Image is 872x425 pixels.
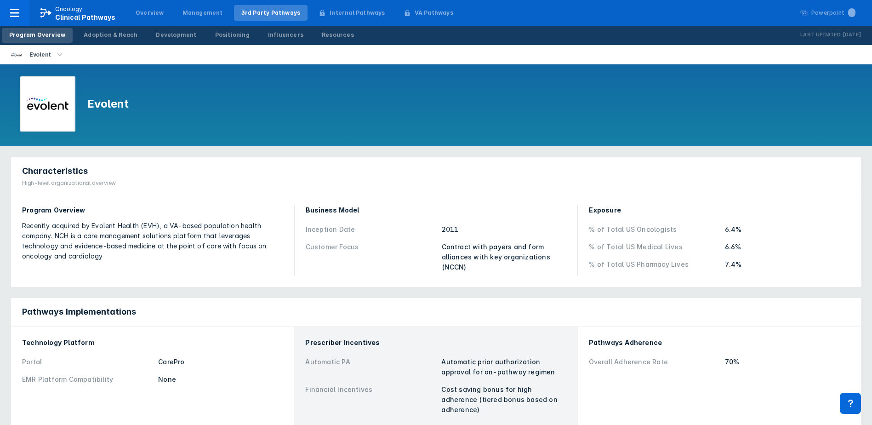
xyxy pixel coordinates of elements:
[158,374,283,385] div: None
[234,5,308,21] a: 3rd Party Pathways
[441,357,566,377] div: Automatic prior authorization approval for on-pathway regimen
[268,31,303,39] div: Influencers
[84,31,137,39] div: Adoption & Reach
[306,224,436,235] div: Inception Date
[306,205,567,215] div: Business Model
[22,338,283,348] div: Technology Platform
[415,9,453,17] div: VA Pathways
[800,30,843,40] p: Last Updated:
[322,31,354,39] div: Resources
[442,242,567,272] div: Contract with payers and form alliances with key organizations (NCCN)
[26,48,55,61] div: Evolent
[840,393,861,414] div: Contact Support
[55,13,115,21] span: Clinical Pathways
[22,179,116,187] div: High-level organizational overview
[55,5,83,13] p: Oncology
[589,338,850,348] div: Pathways Adherence
[9,31,65,39] div: Program Overview
[27,83,69,125] img: new-century-health
[22,166,88,177] span: Characteristics
[442,224,567,235] div: 2011
[725,259,850,270] div: 7.4%
[87,97,129,111] h1: Evolent
[11,49,22,60] img: new-century-health
[22,374,153,385] div: EMR Platform Compatibility
[22,221,283,261] div: Recently acquired by Evolent Health (EVH), a VA-based population health company. NCH is a care ma...
[148,28,204,43] a: Development
[589,242,719,252] div: % of Total US Medical Lives
[441,385,566,415] div: Cost saving bonus for high adherence (tiered bonus based on adherence)
[22,357,153,367] div: Portal
[843,30,861,40] p: [DATE]
[725,357,850,367] div: 70%
[215,31,250,39] div: Positioning
[22,306,136,317] span: Pathways Implementations
[182,9,223,17] div: Management
[589,205,850,215] div: Exposure
[2,28,73,43] a: Program Overview
[22,205,283,215] div: Program Overview
[306,242,436,272] div: Customer Focus
[175,5,230,21] a: Management
[811,9,855,17] div: Powerpoint
[158,357,283,367] div: CarePro
[261,28,311,43] a: Influencers
[330,9,385,17] div: Internal Pathways
[241,9,301,17] div: 3rd Party Pathways
[589,259,719,270] div: % of Total US Pharmacy Lives
[156,31,196,39] div: Development
[136,9,164,17] div: Overview
[305,357,436,377] div: Automatic PA
[208,28,257,43] a: Positioning
[305,338,566,348] div: Prescriber Incentives
[305,385,436,415] div: Financial Incentives
[589,224,719,235] div: % of Total US Oncologists
[725,224,850,235] div: 6.4%
[725,242,850,252] div: 6.6%
[128,5,171,21] a: Overview
[589,357,719,367] div: Overall Adherence Rate
[76,28,145,43] a: Adoption & Reach
[314,28,361,43] a: Resources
